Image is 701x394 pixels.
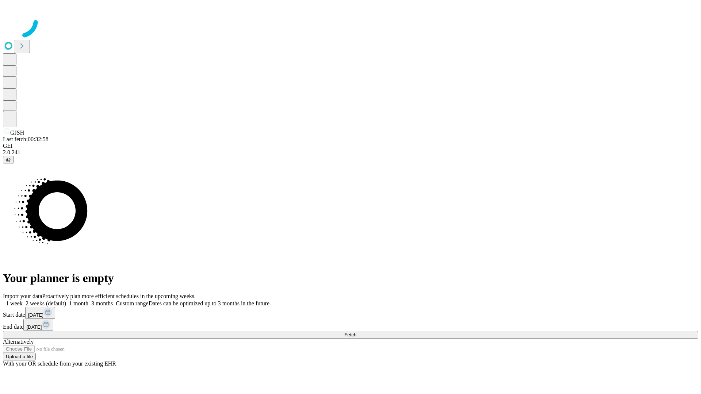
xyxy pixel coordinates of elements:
[3,149,698,156] div: 2.0.241
[6,300,23,306] span: 1 week
[28,312,43,318] span: [DATE]
[91,300,113,306] span: 3 months
[26,300,66,306] span: 2 weeks (default)
[3,360,116,367] span: With your OR schedule from your existing EHR
[25,307,55,319] button: [DATE]
[3,143,698,149] div: GEI
[3,156,14,163] button: @
[3,331,698,339] button: Fetch
[26,324,42,330] span: [DATE]
[3,271,698,285] h1: Your planner is empty
[3,353,36,360] button: Upload a file
[23,319,53,331] button: [DATE]
[69,300,88,306] span: 1 month
[344,332,356,337] span: Fetch
[10,130,24,136] span: GJSH
[116,300,148,306] span: Custom range
[3,136,49,142] span: Last fetch: 00:32:58
[42,293,196,299] span: Proactively plan more efficient schedules in the upcoming weeks.
[149,300,271,306] span: Dates can be optimized up to 3 months in the future.
[3,307,698,319] div: Start date
[6,157,11,162] span: @
[3,339,34,345] span: Alternatively
[3,293,42,299] span: Import your data
[3,319,698,331] div: End date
